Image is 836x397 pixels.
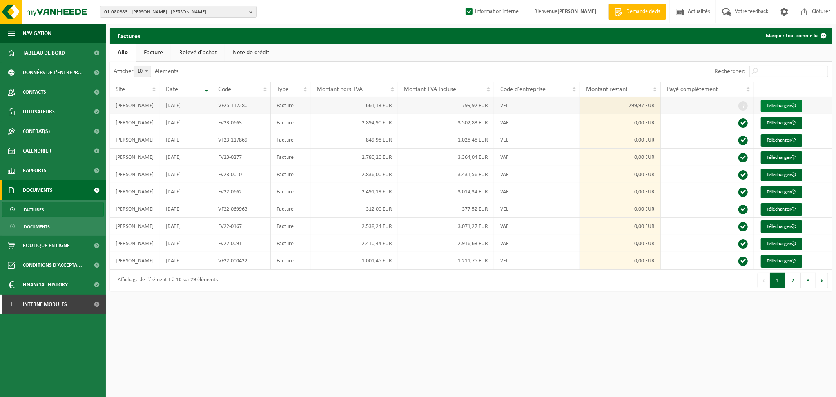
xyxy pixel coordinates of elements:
td: 2.894,90 EUR [311,114,398,131]
td: VAF [494,218,580,235]
td: VF23-117869 [212,131,270,149]
button: Next [816,273,828,288]
td: Facture [271,166,311,183]
a: Télécharger [761,117,802,129]
label: Rechercher: [714,69,745,75]
td: VF25-112280 [212,97,270,114]
strong: [PERSON_NAME] [557,9,597,15]
td: 3.502,83 EUR [398,114,495,131]
td: [DATE] [160,235,212,252]
span: Montant TVA incluse [404,86,457,93]
span: Contrat(s) [23,122,50,141]
td: 799,97 EUR [580,97,661,114]
span: Date [166,86,178,93]
td: [PERSON_NAME] [110,131,160,149]
td: 3.014,34 EUR [398,183,495,200]
td: VEL [494,97,580,114]
td: FV23-0663 [212,114,270,131]
td: [PERSON_NAME] [110,149,160,166]
span: 10 [134,66,151,77]
td: 0,00 EUR [580,235,661,252]
button: Marquer tout comme lu [760,28,831,44]
td: Facture [271,149,311,166]
td: 0,00 EUR [580,114,661,131]
td: Facture [271,131,311,149]
td: VAF [494,166,580,183]
td: [PERSON_NAME] [110,252,160,270]
td: [DATE] [160,131,212,149]
span: Contacts [23,82,46,102]
td: Facture [271,97,311,114]
td: FV22-0662 [212,183,270,200]
a: Note de crédit [225,44,277,62]
button: Previous [758,273,770,288]
button: 2 [785,273,801,288]
span: Tableau de bord [23,43,65,63]
span: Site [116,86,125,93]
span: Montant restant [586,86,627,93]
div: Affichage de l'élément 1 à 10 sur 29 éléments [114,273,218,288]
td: 2.410,44 EUR [311,235,398,252]
span: Rapports [23,161,47,180]
label: Information interne [464,6,519,18]
td: 2.916,63 EUR [398,235,495,252]
td: VEL [494,200,580,218]
td: 0,00 EUR [580,183,661,200]
td: 2.836,00 EUR [311,166,398,183]
td: VAF [494,235,580,252]
a: Demande devis [608,4,666,20]
span: Boutique en ligne [23,236,70,255]
span: Conditions d'accepta... [23,255,82,275]
span: Financial History [23,275,68,295]
td: 0,00 EUR [580,252,661,270]
a: Facture [136,44,171,62]
td: [DATE] [160,149,212,166]
td: 2.491,19 EUR [311,183,398,200]
span: Montant hors TVA [317,86,363,93]
td: VF22-069963 [212,200,270,218]
span: Navigation [23,24,51,43]
span: 10 [134,66,151,77]
span: I [8,295,15,314]
span: Type [277,86,288,93]
span: Payé complètement [667,86,718,93]
td: 661,13 EUR [311,97,398,114]
a: Alle [110,44,136,62]
td: VF22-000422 [212,252,270,270]
td: 849,98 EUR [311,131,398,149]
td: [DATE] [160,97,212,114]
a: Télécharger [761,134,802,147]
td: [PERSON_NAME] [110,218,160,235]
td: [PERSON_NAME] [110,235,160,252]
td: Facture [271,218,311,235]
a: Télécharger [761,100,802,112]
td: 0,00 EUR [580,200,661,218]
td: 377,52 EUR [398,200,495,218]
h2: Factures [110,28,148,43]
td: FV22-0091 [212,235,270,252]
a: Télécharger [761,203,802,216]
span: Documents [23,180,53,200]
a: Télécharger [761,186,802,198]
a: Factures [2,202,104,217]
td: 1.211,75 EUR [398,252,495,270]
td: FV23-0010 [212,166,270,183]
a: Télécharger [761,151,802,164]
td: [PERSON_NAME] [110,200,160,218]
span: Interne modules [23,295,67,314]
td: 799,97 EUR [398,97,495,114]
a: Télécharger [761,220,802,233]
td: 0,00 EUR [580,166,661,183]
td: [PERSON_NAME] [110,183,160,200]
label: Afficher éléments [114,68,178,75]
a: Télécharger [761,169,802,181]
span: Demande devis [624,8,662,16]
td: [PERSON_NAME] [110,97,160,114]
a: Relevé d'achat [171,44,225,62]
td: 0,00 EUR [580,149,661,166]
td: Facture [271,252,311,270]
td: 3.431,56 EUR [398,166,495,183]
span: Code d'entreprise [500,86,546,93]
td: VAF [494,114,580,131]
td: Facture [271,235,311,252]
